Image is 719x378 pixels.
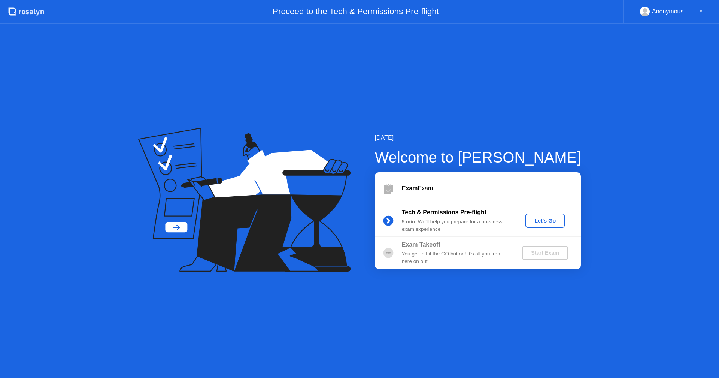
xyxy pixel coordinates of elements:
div: [DATE] [375,133,581,142]
div: ▼ [699,7,703,16]
div: Anonymous [652,7,684,16]
b: Tech & Permissions Pre-flight [402,209,486,215]
b: Exam Takeoff [402,241,440,248]
div: : We’ll help you prepare for a no-stress exam experience [402,218,510,233]
div: Start Exam [525,250,565,256]
div: Let's Go [528,218,562,224]
button: Start Exam [522,246,568,260]
b: Exam [402,185,418,191]
div: Exam [402,184,581,193]
div: Welcome to [PERSON_NAME] [375,146,581,169]
b: 5 min [402,219,415,224]
div: You get to hit the GO button! It’s all you from here on out [402,250,510,266]
button: Let's Go [525,214,565,228]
